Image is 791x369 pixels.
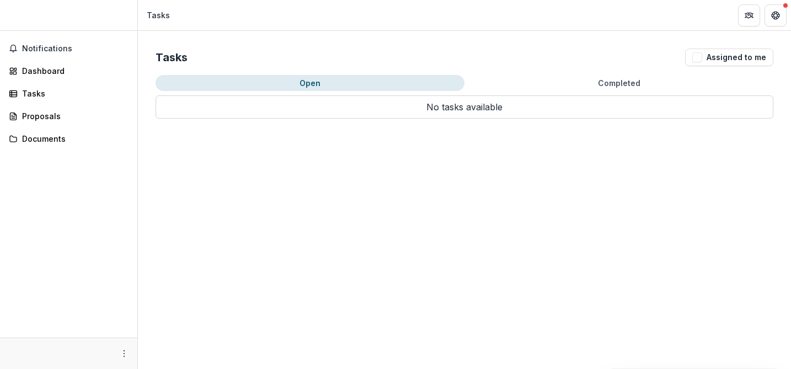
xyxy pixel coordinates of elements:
[22,44,129,54] span: Notifications
[22,133,124,145] div: Documents
[22,88,124,99] div: Tasks
[22,110,124,122] div: Proposals
[4,84,133,103] a: Tasks
[738,4,760,26] button: Partners
[765,4,787,26] button: Get Help
[156,75,464,91] button: Open
[4,130,133,148] a: Documents
[156,51,188,64] h2: Tasks
[117,347,131,360] button: More
[464,75,773,91] button: Completed
[685,49,773,66] button: Assigned to me
[4,62,133,80] a: Dashboard
[4,40,133,57] button: Notifications
[147,9,170,21] div: Tasks
[142,7,174,23] nav: breadcrumb
[156,95,773,119] p: No tasks available
[22,65,124,77] div: Dashboard
[4,107,133,125] a: Proposals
